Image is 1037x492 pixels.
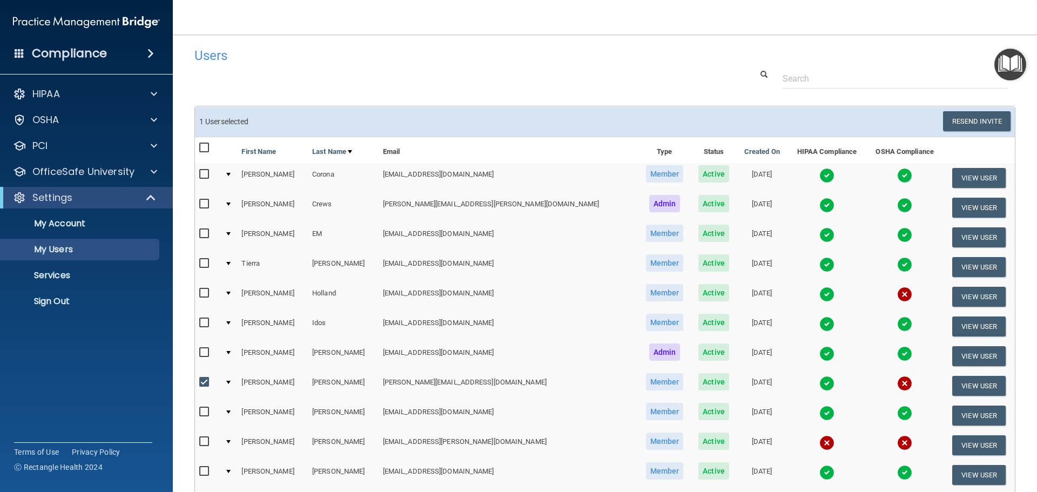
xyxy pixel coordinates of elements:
[379,282,638,312] td: [EMAIL_ADDRESS][DOMAIN_NAME]
[237,371,308,401] td: [PERSON_NAME]
[13,139,157,152] a: PCI
[13,165,157,178] a: OfficeSafe University
[237,193,308,223] td: [PERSON_NAME]
[379,252,638,282] td: [EMAIL_ADDRESS][DOMAIN_NAME]
[850,415,1024,459] iframe: Drift Widget Chat Controller
[72,447,120,457] a: Privacy Policy
[819,257,834,272] img: tick.e7d51cea.svg
[698,314,729,331] span: Active
[952,287,1006,307] button: View User
[819,316,834,332] img: tick.e7d51cea.svg
[736,312,787,341] td: [DATE]
[698,225,729,242] span: Active
[819,227,834,242] img: tick.e7d51cea.svg
[379,137,638,163] th: Email
[312,145,352,158] a: Last Name
[379,401,638,430] td: [EMAIL_ADDRESS][DOMAIN_NAME]
[897,168,912,183] img: tick.e7d51cea.svg
[952,168,1006,188] button: View User
[736,341,787,371] td: [DATE]
[897,465,912,480] img: tick.e7d51cea.svg
[646,433,684,450] span: Member
[237,430,308,460] td: [PERSON_NAME]
[736,223,787,252] td: [DATE]
[649,195,681,212] span: Admin
[819,346,834,361] img: tick.e7d51cea.svg
[744,145,780,158] a: Created On
[199,118,597,126] h6: 1 User selected
[646,373,684,390] span: Member
[308,371,379,401] td: [PERSON_NAME]
[787,137,866,163] th: HIPAA Compliance
[237,223,308,252] td: [PERSON_NAME]
[952,316,1006,336] button: View User
[646,314,684,331] span: Member
[736,460,787,490] td: [DATE]
[698,195,729,212] span: Active
[952,406,1006,426] button: View User
[308,252,379,282] td: [PERSON_NAME]
[32,46,107,61] h4: Compliance
[736,193,787,223] td: [DATE]
[14,447,59,457] a: Terms of Use
[32,87,60,100] p: HIPAA
[649,343,681,361] span: Admin
[7,296,154,307] p: Sign Out
[819,198,834,213] img: tick.e7d51cea.svg
[7,244,154,255] p: My Users
[952,376,1006,396] button: View User
[237,282,308,312] td: [PERSON_NAME]
[897,287,912,302] img: cross.ca9f0e7f.svg
[994,49,1026,80] button: Open Resource Center
[379,312,638,341] td: [EMAIL_ADDRESS][DOMAIN_NAME]
[819,435,834,450] img: cross.ca9f0e7f.svg
[13,191,157,204] a: Settings
[308,401,379,430] td: [PERSON_NAME]
[308,223,379,252] td: EM
[379,371,638,401] td: [PERSON_NAME][EMAIL_ADDRESS][DOMAIN_NAME]
[13,11,160,33] img: PMB logo
[379,223,638,252] td: [EMAIL_ADDRESS][DOMAIN_NAME]
[866,137,943,163] th: OSHA Compliance
[308,430,379,460] td: [PERSON_NAME]
[13,113,157,126] a: OSHA
[698,165,729,183] span: Active
[379,341,638,371] td: [EMAIL_ADDRESS][DOMAIN_NAME]
[952,198,1006,218] button: View User
[952,227,1006,247] button: View User
[379,460,638,490] td: [EMAIL_ADDRESS][DOMAIN_NAME]
[237,460,308,490] td: [PERSON_NAME]
[952,257,1006,277] button: View User
[646,254,684,272] span: Member
[897,227,912,242] img: tick.e7d51cea.svg
[32,139,48,152] p: PCI
[698,373,729,390] span: Active
[952,346,1006,366] button: View User
[308,193,379,223] td: Crews
[698,284,729,301] span: Active
[819,168,834,183] img: tick.e7d51cea.svg
[646,403,684,420] span: Member
[698,462,729,480] span: Active
[308,312,379,341] td: Idos
[819,465,834,480] img: tick.e7d51cea.svg
[194,49,666,63] h4: Users
[943,111,1011,131] button: Resend Invite
[736,430,787,460] td: [DATE]
[646,165,684,183] span: Member
[897,316,912,332] img: tick.e7d51cea.svg
[698,403,729,420] span: Active
[638,137,691,163] th: Type
[237,312,308,341] td: [PERSON_NAME]
[819,287,834,302] img: tick.e7d51cea.svg
[32,165,134,178] p: OfficeSafe University
[32,113,59,126] p: OSHA
[379,163,638,193] td: [EMAIL_ADDRESS][DOMAIN_NAME]
[698,433,729,450] span: Active
[736,252,787,282] td: [DATE]
[736,282,787,312] td: [DATE]
[237,252,308,282] td: Tierra
[308,163,379,193] td: Corona
[379,430,638,460] td: [EMAIL_ADDRESS][PERSON_NAME][DOMAIN_NAME]
[308,282,379,312] td: Holland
